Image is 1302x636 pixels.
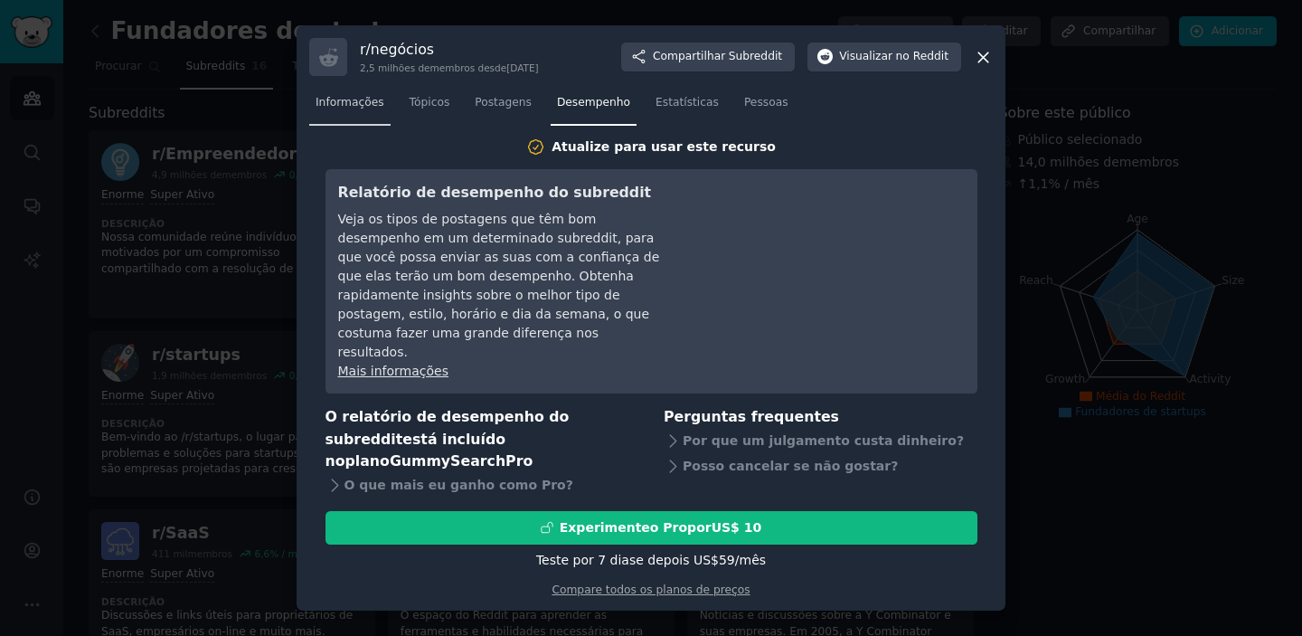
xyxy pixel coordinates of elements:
[738,89,795,126] a: Pessoas
[475,96,532,109] font: Postagens
[338,212,660,359] font: Veja os tipos de postagens que têm bom desempenho em um determinado subreddit, para que você poss...
[360,62,430,73] font: 2,5 milhões de
[371,41,434,58] font: negócios
[693,182,965,318] iframe: Reprodutor de vídeo do YouTube
[664,408,839,425] font: Perguntas frequentes
[712,520,762,535] font: US$ 10
[528,478,565,492] font: o Pro
[735,553,766,567] font: /mês
[344,478,529,492] font: O que mais eu ganho com
[403,89,457,126] a: Tópicos
[719,553,735,567] font: 59
[325,408,570,448] font: O relatório de desempenho do subreddit
[536,553,636,567] font: Teste por 7 dias
[656,96,719,109] font: Estatísticas
[505,452,533,470] font: Pro
[557,96,630,109] font: Desempenho
[325,511,977,545] button: Experimenteo ProporUS$ 10
[338,184,652,201] font: Relatório de desempenho do subreddit
[839,50,892,62] font: Visualizar
[807,43,961,71] button: Visualizarno Reddit
[683,433,964,448] font: Por que um julgamento custa dinheiro?
[687,520,712,535] font: por
[729,50,782,62] font: Subreddit
[560,520,650,535] font: Experimente
[636,553,719,567] font: e depois US$
[506,62,539,73] font: [DATE]
[316,96,384,109] font: Informações
[552,584,750,596] a: Compare todos os planos de preços
[621,43,795,71] button: CompartilharSubreddit
[345,452,390,470] font: plano
[653,50,725,62] font: Compartilhar
[338,364,448,378] a: Mais informações
[468,89,538,126] a: Postagens
[410,96,450,109] font: Tópicos
[744,96,788,109] font: Pessoas
[390,452,505,470] font: GummySearch
[566,478,573,492] font: ?
[896,50,948,62] font: no Reddit
[683,459,898,473] font: Posso cancelar se não gostar?
[360,41,371,58] font: r/
[650,520,687,535] font: o Pro
[551,89,637,126] a: Desempenho
[325,431,506,470] font: está incluído no
[430,62,507,73] font: membros desde
[649,89,725,126] a: Estatísticas
[552,139,776,154] font: Atualize para usar este recurso
[309,89,391,126] a: Informações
